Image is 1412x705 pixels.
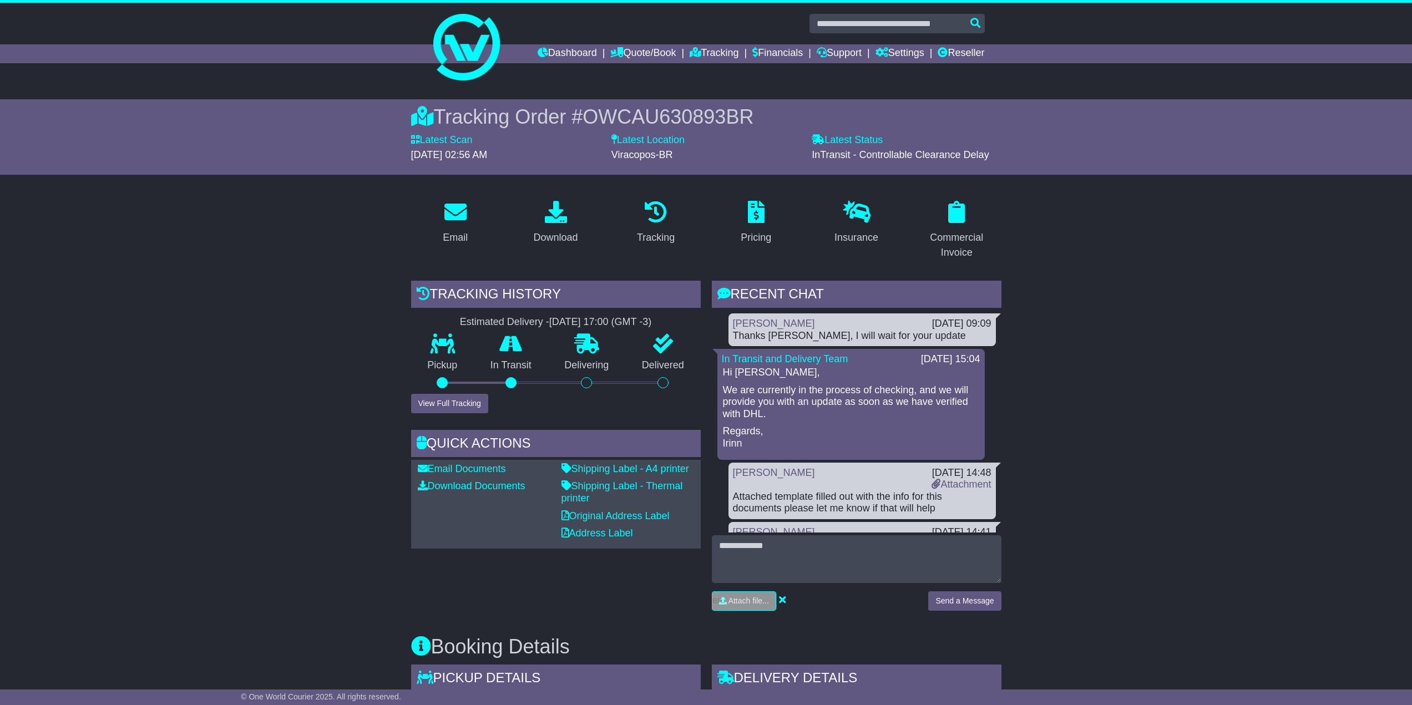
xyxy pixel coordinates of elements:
div: [DATE] 17:00 (GMT -3) [549,316,651,328]
a: Address Label [561,528,633,539]
div: Tracking history [411,281,701,311]
h3: Booking Details [411,636,1001,658]
a: Shipping Label - A4 printer [561,463,689,474]
a: Reseller [938,44,984,63]
div: [DATE] 14:41 [932,526,991,539]
div: [DATE] 15:04 [921,353,980,366]
a: Dashboard [538,44,597,63]
span: OWCAU630893BR [583,105,753,128]
span: Viracopos-BR [611,149,673,160]
label: Latest Location [611,134,685,146]
div: Thanks [PERSON_NAME], I will wait for your update [733,330,991,342]
div: Commercial Invoice [919,230,994,260]
p: Pickup [411,359,474,372]
a: Download [526,197,585,249]
p: In Transit [474,359,548,372]
div: Quick Actions [411,430,701,460]
a: Tracking [630,197,682,249]
a: Pricing [733,197,778,249]
div: Tracking Order # [411,105,1001,129]
a: Commercial Invoice [912,197,1001,264]
span: [DATE] 02:56 AM [411,149,488,160]
a: Email Documents [418,463,506,474]
button: View Full Tracking [411,394,488,413]
a: Financials [752,44,803,63]
p: Regards, Irinn [723,425,979,449]
div: Estimated Delivery - [411,316,701,328]
a: Quote/Book [610,44,676,63]
div: Tracking [637,230,675,245]
a: [PERSON_NAME] [733,526,815,537]
button: Send a Message [928,591,1001,611]
p: Delivering [548,359,626,372]
span: © One World Courier 2025. All rights reserved. [241,692,401,701]
div: Download [533,230,578,245]
a: In Transit and Delivery Team [722,353,848,364]
div: Pricing [741,230,771,245]
div: [DATE] 14:48 [932,467,991,479]
span: InTransit - Controllable Clearance Delay [812,149,989,160]
div: [DATE] 09:09 [932,318,991,330]
div: Insurance [834,230,878,245]
div: Delivery Details [712,665,1001,694]
a: Settings [875,44,924,63]
p: Hi [PERSON_NAME], [723,367,979,379]
a: Insurance [827,197,885,249]
label: Latest Status [812,134,883,146]
p: We are currently in the process of checking, and we will provide you with an update as soon as we... [723,384,979,420]
label: Latest Scan [411,134,473,146]
div: RECENT CHAT [712,281,1001,311]
div: Pickup Details [411,665,701,694]
a: [PERSON_NAME] [733,318,815,329]
a: Shipping Label - Thermal printer [561,480,683,504]
a: Email [436,197,475,249]
div: Attached template filled out with the info for this documents please let me know if that will help [733,491,991,515]
a: Tracking [690,44,738,63]
p: Delivered [625,359,701,372]
a: Download Documents [418,480,525,491]
div: Email [443,230,468,245]
a: Support [817,44,862,63]
a: Original Address Label [561,510,670,521]
a: Attachment [932,479,991,490]
a: [PERSON_NAME] [733,467,815,478]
